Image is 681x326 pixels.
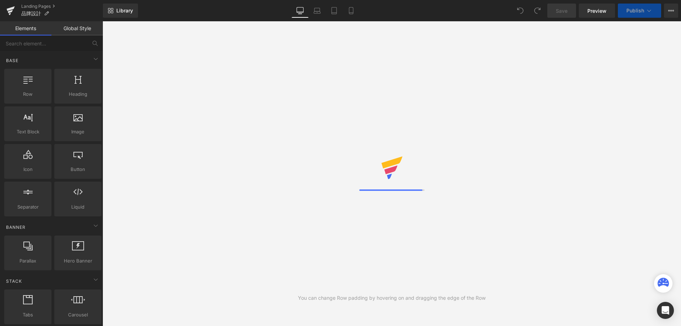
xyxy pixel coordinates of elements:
span: Liquid [56,203,99,211]
a: Landing Pages [21,4,103,9]
a: Tablet [326,4,343,18]
span: Row [6,90,49,98]
span: Text Block [6,128,49,136]
span: Library [116,7,133,14]
a: Global Style [51,21,103,35]
span: Parallax [6,257,49,265]
span: Tabs [6,311,49,319]
button: More [664,4,678,18]
span: Save [556,7,567,15]
span: Banner [5,224,26,231]
span: Preview [587,7,607,15]
span: Heading [56,90,99,98]
span: Base [5,57,19,64]
span: Stack [5,278,23,284]
span: Hero Banner [56,257,99,265]
span: Button [56,166,99,173]
a: Laptop [309,4,326,18]
span: 品牌設計 [21,11,41,16]
button: Undo [513,4,527,18]
a: Mobile [343,4,360,18]
span: Publish [626,8,644,13]
span: Icon [6,166,49,173]
a: New Library [103,4,138,18]
span: Carousel [56,311,99,319]
a: Preview [579,4,615,18]
span: Image [56,128,99,136]
div: You can change Row padding by hovering on and dragging the edge of the Row [298,294,486,302]
button: Publish [618,4,661,18]
button: Redo [530,4,544,18]
div: Open Intercom Messenger [657,302,674,319]
span: Separator [6,203,49,211]
a: Desktop [292,4,309,18]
